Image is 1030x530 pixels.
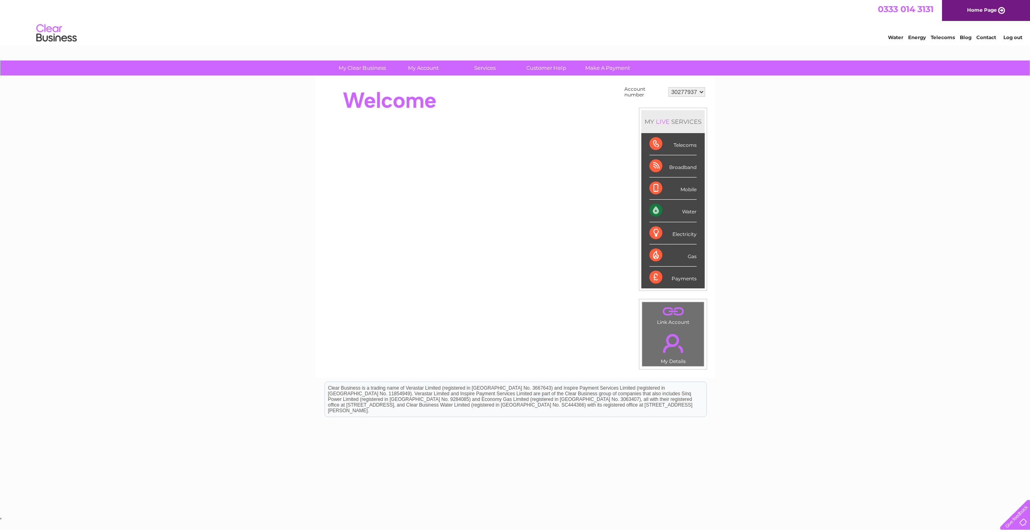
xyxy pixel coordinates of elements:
[649,267,697,288] div: Payments
[642,327,704,367] td: My Details
[390,61,457,75] a: My Account
[574,61,641,75] a: Make A Payment
[36,21,77,46] img: logo.png
[644,304,702,318] a: .
[649,200,697,222] div: Water
[908,34,926,40] a: Energy
[878,4,934,14] a: 0333 014 3131
[649,177,697,200] div: Mobile
[931,34,955,40] a: Telecoms
[888,34,903,40] a: Water
[649,244,697,267] div: Gas
[622,84,666,100] td: Account number
[649,133,697,155] div: Telecoms
[976,34,996,40] a: Contact
[325,4,706,39] div: Clear Business is a trading name of Verastar Limited (registered in [GEOGRAPHIC_DATA] No. 3667643...
[960,34,971,40] a: Blog
[649,222,697,244] div: Electricity
[641,110,705,133] div: MY SERVICES
[642,302,704,327] td: Link Account
[452,61,518,75] a: Services
[329,61,396,75] a: My Clear Business
[1003,34,1022,40] a: Log out
[649,155,697,177] div: Broadband
[513,61,580,75] a: Customer Help
[654,118,671,125] div: LIVE
[644,329,702,357] a: .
